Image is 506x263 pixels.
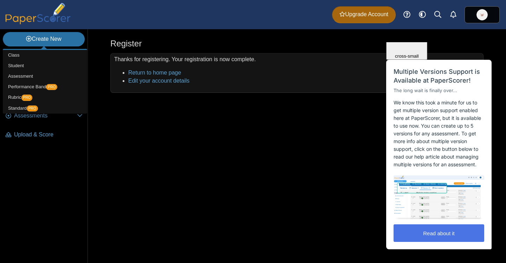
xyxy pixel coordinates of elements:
[332,6,396,23] a: Upgrade Account
[110,38,142,50] h1: Register
[128,78,189,84] a: Edit your account details
[465,6,500,23] a: ps.UqZezFeA36JLn9Ew
[3,19,73,25] a: PaperScorer
[339,11,388,18] span: Upgrade Account
[3,127,85,143] a: Upload & Score
[476,9,488,20] span: Delaney Peckham
[446,7,461,23] a: Alerts
[128,70,181,76] a: Return to home page
[383,42,496,253] iframe: Help Scout Beacon - Messages and Notifications
[14,131,83,139] span: Upload & Score
[3,32,85,46] a: Create New
[110,53,484,93] div: Thanks for registering. Your registration is now complete.
[476,9,488,20] img: ps.UqZezFeA36JLn9Ew
[14,112,77,120] span: Assessments
[3,3,73,24] img: PaperScorer
[3,108,85,124] a: Assessments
